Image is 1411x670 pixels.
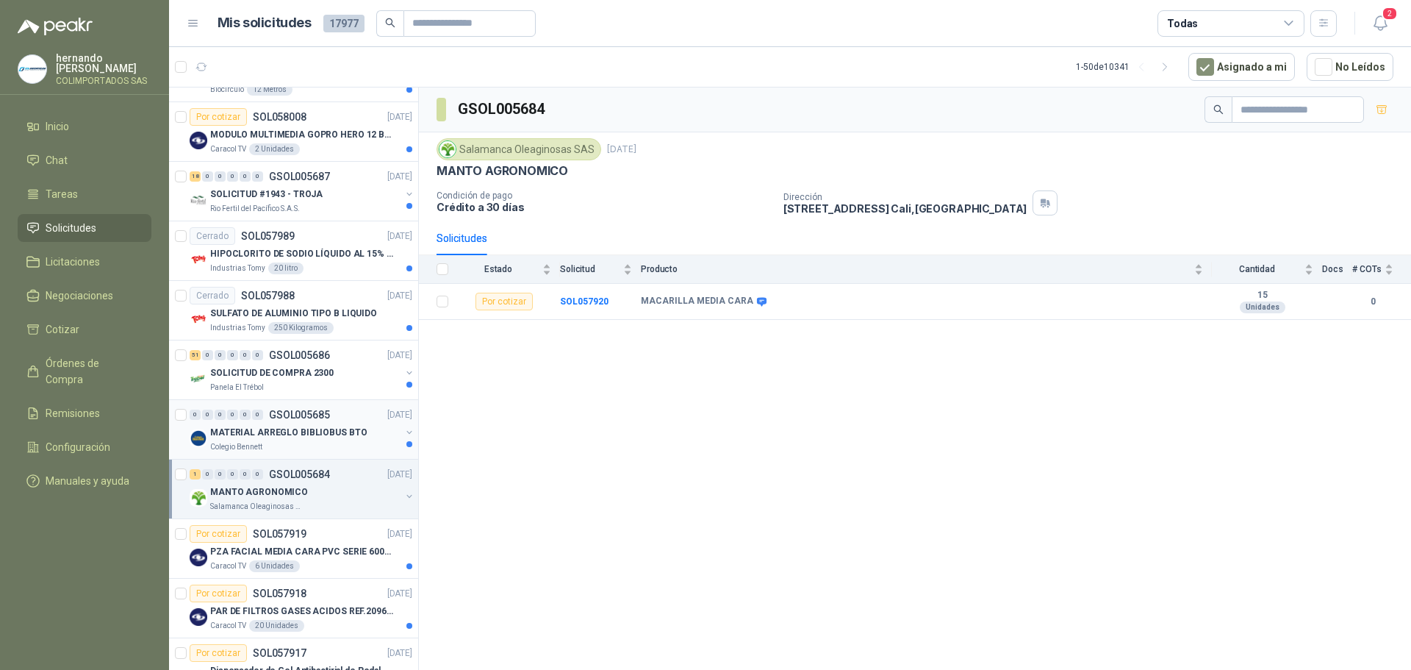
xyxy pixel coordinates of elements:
[210,128,393,142] p: MODULO MULTIMEDIA GOPRO HERO 12 BLACK
[1076,55,1177,79] div: 1 - 50 de 10341
[783,192,1027,202] p: Dirección
[249,143,300,155] div: 2 Unidades
[560,296,608,307] a: SOL057920
[252,410,263,420] div: 0
[46,254,100,270] span: Licitaciones
[190,310,207,328] img: Company Logo
[190,227,235,245] div: Cerrado
[18,399,151,427] a: Remisiones
[18,316,151,343] a: Cotizar
[437,190,772,201] p: Condición de pago
[169,102,418,162] a: Por cotizarSOL058008[DATE] Company LogoMODULO MULTIMEDIA GOPRO HERO 12 BLACKCaracol TV2 Unidades
[215,410,226,420] div: 0
[560,255,641,284] th: Solicitud
[269,350,330,360] p: GSOL005686
[210,203,300,215] p: Rio Fertil del Pacífico S.A.S.
[269,469,330,480] p: GSOL005684
[1188,53,1295,81] button: Asignado a mi
[18,349,151,393] a: Órdenes de Compra
[387,587,412,601] p: [DATE]
[169,281,418,341] a: CerradoSOL057988[DATE] Company LogoSULFATO DE ALUMINIO TIPO B LIQUIDOIndustrias Tomy250 Kilogramos
[1212,264,1302,274] span: Cantidad
[190,489,207,507] img: Company Logo
[18,433,151,461] a: Configuración
[46,439,110,455] span: Configuración
[210,188,323,202] p: SOLICITUD #1943 - TROJA
[240,469,251,480] div: 0
[190,549,207,566] img: Company Logo
[18,113,151,140] a: Inicio
[202,469,213,480] div: 0
[210,143,246,155] p: Caracol TV
[269,410,330,420] p: GSOL005685
[218,13,312,34] h1: Mis solicitudes
[169,519,418,579] a: Por cotizarSOL057919[DATE] Company LogoPZA FACIAL MEDIA CARA PVC SERIE 6000 3MCaracol TV6 Unidades
[190,370,207,388] img: Company Logo
[190,469,201,480] div: 1
[249,620,304,632] div: 20 Unidades
[387,229,412,243] p: [DATE]
[18,467,151,495] a: Manuales y ayuda
[1307,53,1393,81] button: No Leídos
[253,648,306,658] p: SOL057917
[387,289,412,303] p: [DATE]
[202,350,213,360] div: 0
[387,468,412,482] p: [DATE]
[190,350,201,360] div: 51
[215,350,226,360] div: 0
[252,350,263,360] div: 0
[18,180,151,208] a: Tareas
[210,382,264,393] p: Panela El Trébol
[641,296,753,307] b: MACARILLA MEDIA CARA
[210,545,393,559] p: PZA FACIAL MEDIA CARA PVC SERIE 6000 3M
[190,287,235,304] div: Cerrado
[190,346,415,393] a: 51 0 0 0 0 0 GSOL005686[DATE] Company LogoSOLICITUD DE COMPRA 2300Panela El Trébol
[387,527,412,541] p: [DATE]
[190,430,207,447] img: Company Logo
[202,410,213,420] div: 0
[1213,104,1224,115] span: search
[210,263,265,274] p: Industrias Tomy
[385,18,395,28] span: search
[210,426,367,440] p: MATERIAL ARREGLO BIBLIOBUS BTO
[18,18,93,35] img: Logo peakr
[18,282,151,310] a: Negociaciones
[1352,295,1393,309] b: 0
[190,168,415,215] a: 18 0 0 0 0 0 GSOL005687[DATE] Company LogoSOLICITUD #1943 - TROJARio Fertil del Pacífico S.A.S.
[190,644,247,662] div: Por cotizar
[210,366,334,380] p: SOLICITUD DE COMPRA 2300
[387,646,412,660] p: [DATE]
[253,112,306,122] p: SOL058008
[46,321,79,338] span: Cotizar
[437,138,601,160] div: Salamanca Oleaginosas SAS
[210,605,393,619] p: PAR DE FILTROS GASES ACIDOS REF.2096 3M
[1240,302,1285,313] div: Unidades
[190,466,415,513] a: 1 0 0 0 0 0 GSOL005684[DATE] Company LogoMANTO AGRONOMICOSalamanca Oleaginosas SAS
[210,485,308,499] p: MANTO AGRONOMICO
[241,231,295,241] p: SOL057989
[1167,15,1198,32] div: Todas
[475,293,533,310] div: Por cotizar
[210,501,303,513] p: Salamanca Oleaginosas SAS
[227,171,238,182] div: 0
[190,406,415,453] a: 0 0 0 0 0 0 GSOL005685[DATE] Company LogoMATERIAL ARREGLO BIBLIOBUS BTOColegio Bennett
[227,350,238,360] div: 0
[437,201,772,213] p: Crédito a 30 días
[252,171,263,182] div: 0
[18,214,151,242] a: Solicitudes
[190,251,207,268] img: Company Logo
[1382,7,1398,21] span: 2
[1352,255,1411,284] th: # COTs
[46,288,113,304] span: Negociaciones
[18,55,46,83] img: Company Logo
[190,108,247,126] div: Por cotizar
[190,410,201,420] div: 0
[1212,290,1313,302] b: 15
[18,146,151,174] a: Chat
[190,132,207,149] img: Company Logo
[18,248,151,276] a: Licitaciones
[210,247,393,261] p: HIPOCLORITO DE SODIO LÍQUIDO AL 15% CONT NETO 20L
[190,191,207,209] img: Company Logo
[439,141,456,157] img: Company Logo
